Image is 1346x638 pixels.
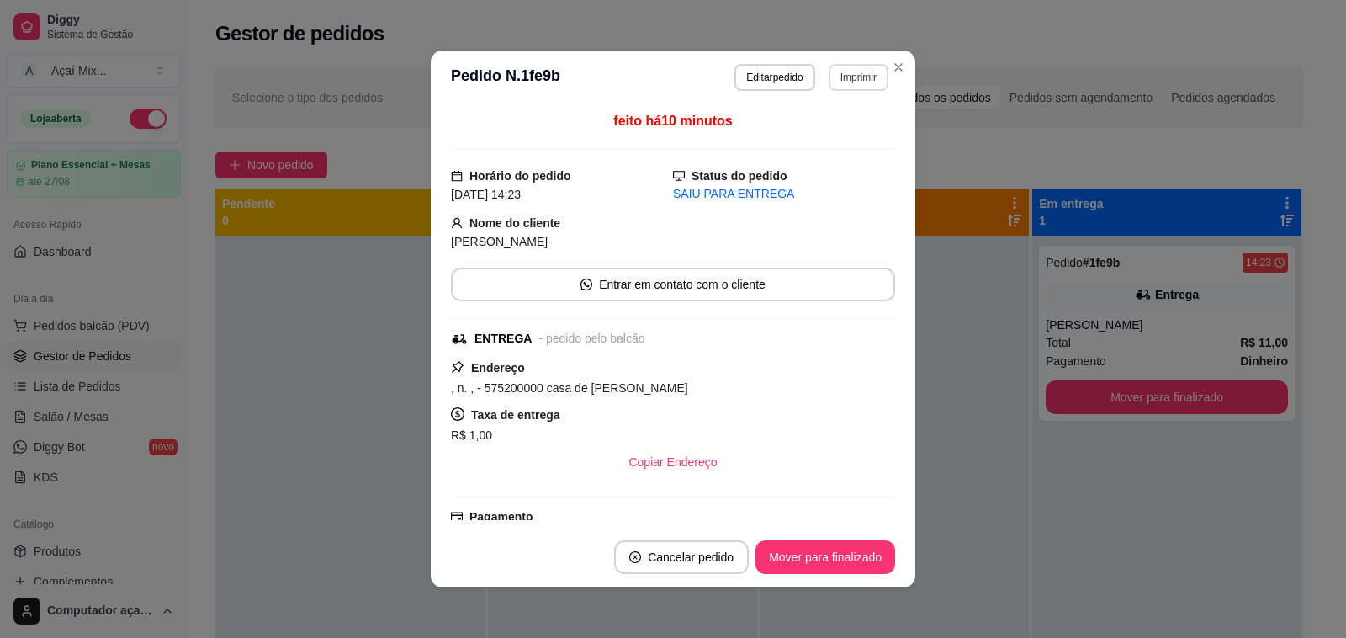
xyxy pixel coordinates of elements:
span: credit-card [451,511,463,523]
span: user [451,217,463,229]
button: close-circleCancelar pedido [614,540,749,574]
button: Editarpedido [734,64,814,91]
span: pushpin [451,360,464,374]
div: - pedido pelo balcão [538,330,644,348]
button: whats-appEntrar em contato com o cliente [451,268,895,301]
span: whats-app [580,279,592,290]
span: , n. , - 575200000 casa de [PERSON_NAME] [451,381,688,395]
span: [PERSON_NAME] [451,235,548,248]
button: Imprimir [829,64,888,91]
span: dollar [451,407,464,421]
span: calendar [451,170,463,182]
strong: Pagamento [469,510,533,524]
div: SAIU PARA ENTREGA [673,185,895,203]
h3: Pedido N. 1fe9b [451,64,560,91]
strong: Nome do cliente [469,216,560,230]
strong: Endereço [471,361,525,375]
span: feito há 10 minutos [613,114,732,128]
span: close-circle [629,551,641,563]
div: ENTREGA [474,330,532,348]
strong: Taxa de entrega [471,408,560,422]
strong: Horário do pedido [469,169,571,183]
button: Close [885,54,912,81]
span: R$ 1,00 [451,428,492,442]
span: desktop [673,170,685,182]
button: Copiar Endereço [615,445,730,479]
span: [DATE] 14:23 [451,188,521,201]
button: Mover para finalizado [755,540,895,574]
strong: Status do pedido [692,169,787,183]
